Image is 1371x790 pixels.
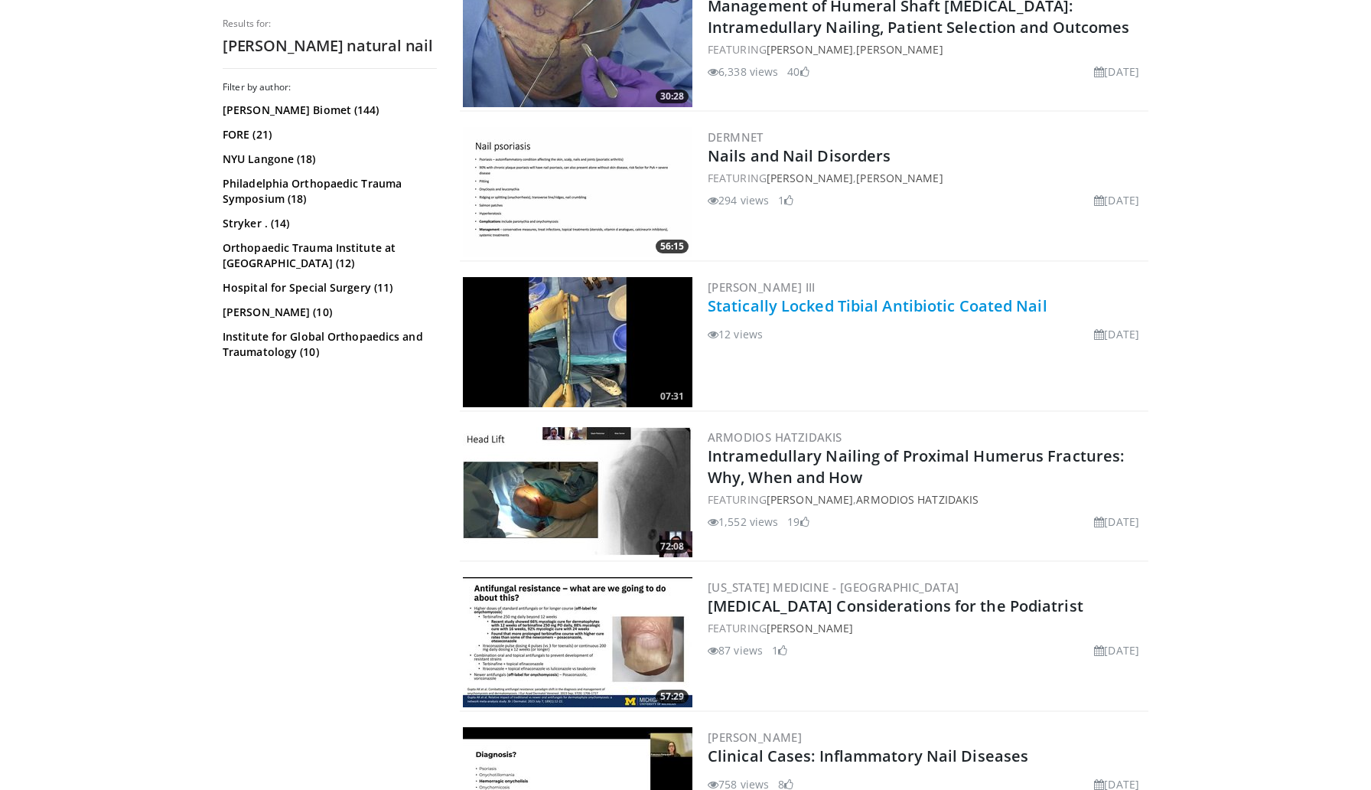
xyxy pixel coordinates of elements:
[223,127,433,142] a: FORE (21)
[463,427,692,557] img: 2294a05c-9c78-43a3-be21-f98653b8503a.300x170_q85_crop-smart_upscale.jpg
[463,127,692,257] a: 56:15
[787,514,809,530] li: 19
[708,514,778,530] li: 1,552 views
[463,577,692,707] img: 1fc3c42f-6b7a-4d73-b253-8c79a748d751.300x170_q85_crop-smart_upscale.jpg
[708,64,778,80] li: 6,338 views
[787,64,809,80] li: 40
[767,171,853,185] a: [PERSON_NAME]
[1094,64,1139,80] li: [DATE]
[708,192,769,208] li: 294 views
[223,36,437,56] h2: [PERSON_NAME] natural nail
[767,492,853,507] a: [PERSON_NAME]
[223,240,433,271] a: Orthopaedic Trauma Institute at [GEOGRAPHIC_DATA] (12)
[223,18,437,30] p: Results for:
[708,429,842,445] a: Armodios Hatzidakis
[856,42,943,57] a: [PERSON_NAME]
[1094,514,1139,530] li: [DATE]
[223,103,433,118] a: [PERSON_NAME] Biomet (144)
[656,390,689,403] span: 07:31
[708,326,763,342] li: 12 views
[708,730,802,745] a: [PERSON_NAME]
[656,90,689,103] span: 30:28
[708,295,1047,316] a: Statically Locked Tibial Antibiotic Coated Nail
[463,427,692,557] a: 72:08
[1094,326,1139,342] li: [DATE]
[1094,642,1139,658] li: [DATE]
[223,216,433,231] a: Stryker . (14)
[656,690,689,703] span: 57:29
[856,171,943,185] a: [PERSON_NAME]
[708,579,959,595] a: [US_STATE] Medicine - [GEOGRAPHIC_DATA]
[708,746,1028,766] a: Clinical Cases: Inflammatory Nail Diseases
[223,305,433,320] a: [PERSON_NAME] (10)
[223,329,433,360] a: Institute for Global Orthopaedics and Traumatology (10)
[1094,192,1139,208] li: [DATE]
[708,620,1145,636] div: FEATURING
[708,491,1145,508] div: FEATURING ,
[223,176,433,207] a: Philadelphia Orthopaedic Trauma Symposium (18)
[223,81,437,93] h3: Filter by author:
[767,621,853,635] a: [PERSON_NAME]
[778,192,793,208] li: 1
[708,642,763,658] li: 87 views
[656,240,689,253] span: 56:15
[656,540,689,553] span: 72:08
[708,596,1083,616] a: [MEDICAL_DATA] Considerations for the Podiatrist
[708,41,1145,57] div: FEATURING ,
[463,277,692,407] a: 07:31
[708,170,1145,186] div: FEATURING ,
[223,280,433,295] a: Hospital for Special Surgery (11)
[708,279,816,295] a: [PERSON_NAME] Iii
[708,129,764,145] a: DermNet
[463,577,692,707] a: 57:29
[708,446,1124,488] a: Intramedullary Nailing of Proximal Humerus Fractures: Why, When and How
[767,42,853,57] a: [PERSON_NAME]
[772,642,787,658] li: 1
[708,145,891,166] a: Nails and Nail Disorders
[463,277,692,407] img: dfd651ff-cb1b-4853-806c-7f21bdd8789a.300x170_q85_crop-smart_upscale.jpg
[856,492,979,507] a: Armodios Hatzidakis
[463,127,692,257] img: e06658e1-aec2-4e0f-88f3-601e2cfb2ae3.300x170_q85_crop-smart_upscale.jpg
[223,152,433,167] a: NYU Langone (18)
